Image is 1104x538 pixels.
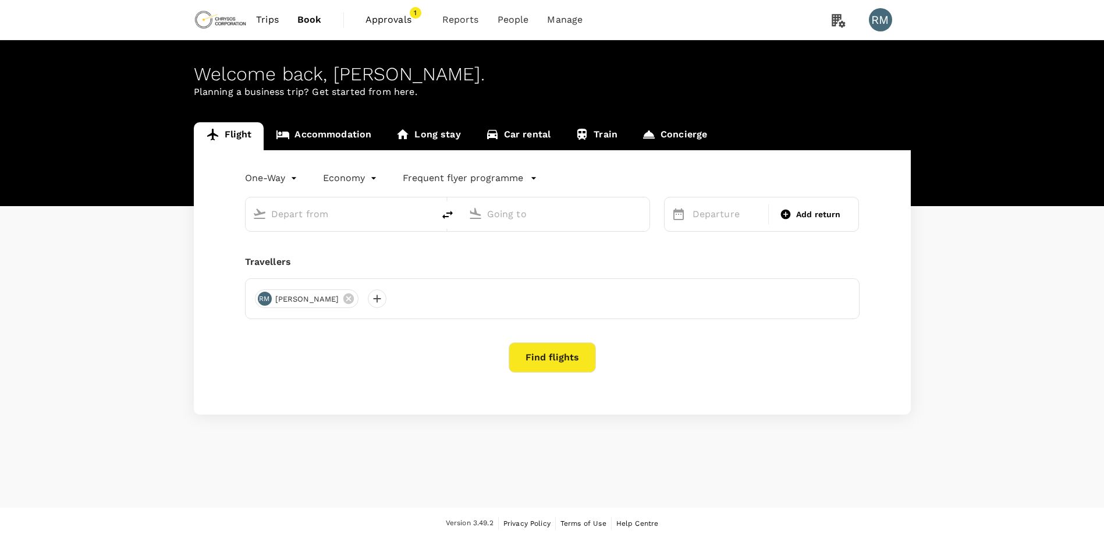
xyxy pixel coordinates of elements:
button: delete [434,201,462,229]
div: RM [869,8,892,31]
span: Version 3.49.2 [446,518,494,529]
a: Privacy Policy [503,517,551,530]
span: Trips [256,13,279,27]
p: Frequent flyer programme [403,171,523,185]
div: One-Way [245,169,300,187]
a: Concierge [630,122,719,150]
button: Find flights [509,342,596,373]
a: Car rental [473,122,563,150]
div: Travellers [245,255,860,269]
a: Train [563,122,630,150]
span: Approvals [365,13,424,27]
span: Help Centre [616,519,659,528]
div: Welcome back , [PERSON_NAME] . [194,63,911,85]
a: Terms of Use [560,517,606,530]
span: [PERSON_NAME] [268,293,346,305]
span: Privacy Policy [503,519,551,528]
span: Add return [796,208,841,221]
input: Going to [487,205,625,223]
span: Reports [442,13,479,27]
div: Economy [323,169,379,187]
button: Open [425,213,428,215]
span: Terms of Use [560,519,606,528]
p: Planning a business trip? Get started from here. [194,85,911,99]
span: People [498,13,529,27]
input: Depart from [271,205,409,223]
a: Help Centre [616,517,659,530]
a: Long stay [384,122,473,150]
button: Open [641,213,644,215]
a: Flight [194,122,264,150]
a: Accommodation [264,122,384,150]
span: Book [297,13,322,27]
img: Chrysos Corporation [194,7,247,33]
span: Manage [547,13,583,27]
div: RM[PERSON_NAME] [255,289,359,308]
div: RM [258,292,272,306]
span: 1 [410,7,421,19]
p: Departure [693,207,761,221]
button: Frequent flyer programme [403,171,537,185]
